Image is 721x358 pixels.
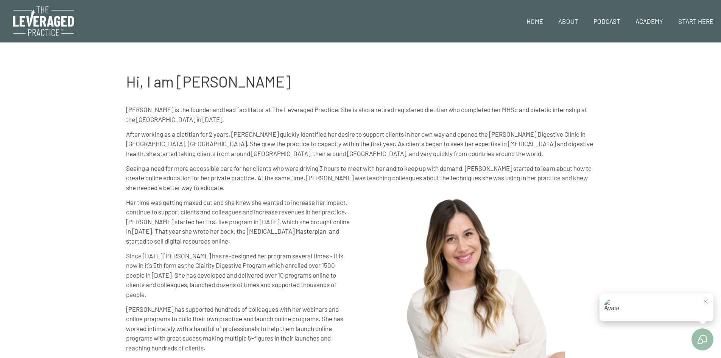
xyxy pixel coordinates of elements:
a: About [551,8,586,34]
p: [PERSON_NAME] has supported hundreds of colleagues with her webinars and online programs to build... [126,305,353,353]
p: Since [DATE] [PERSON_NAME] has re-designed her program several times - it is now in it's 5th form... [126,251,353,300]
a: Home [519,8,551,34]
a: Podcast [586,8,628,34]
p: After working as a dietitian for 2 years, [PERSON_NAME] quickly identified her desire to support ... [126,130,595,159]
p: [PERSON_NAME] is the founder and lead facilitator at The Leveraged Practice. She is also a retire... [126,105,595,124]
p: Seeing a need for more accessible care for her clients who were driving 3 hours to meet with her ... [126,164,595,193]
span: Hi, I am [PERSON_NAME] [126,72,290,91]
img: The Leveraged Practice [13,6,74,36]
nav: Site Navigation [513,8,721,34]
p: Her time was getting maxed out and she knew she wanted to increase her impact, continue to suppor... [126,198,353,246]
a: Academy [628,8,671,34]
a: Start Here [671,8,721,34]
